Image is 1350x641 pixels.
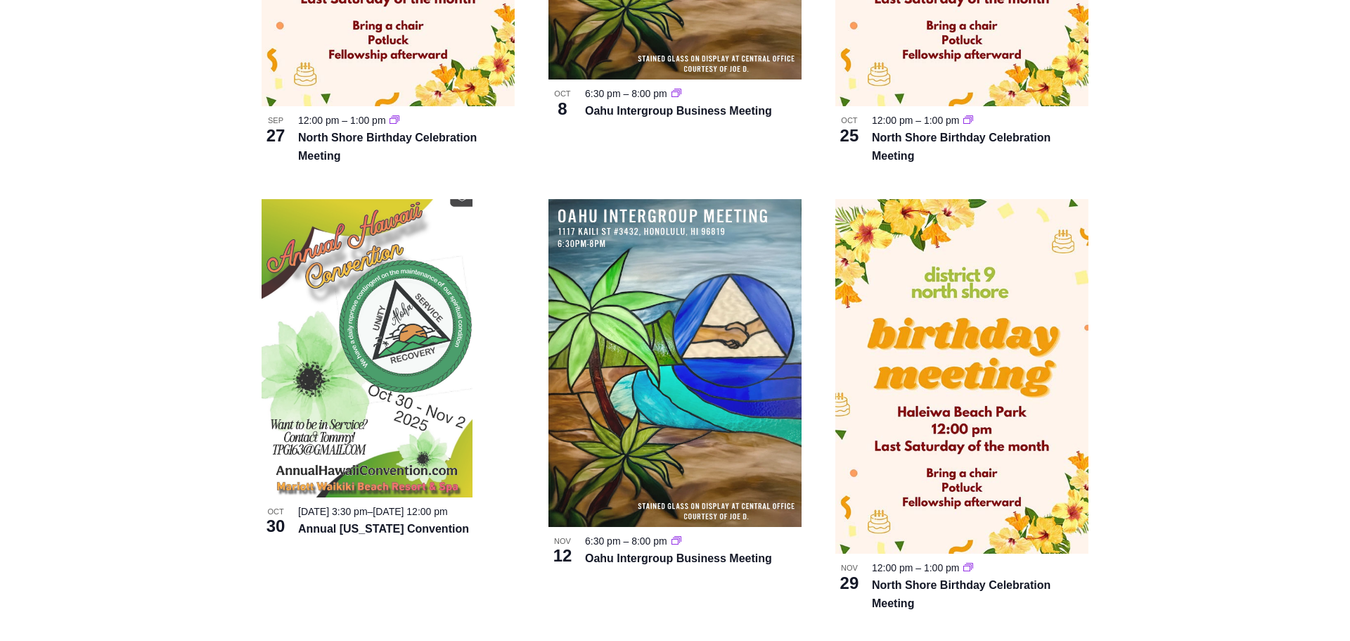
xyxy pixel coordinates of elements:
time: 6:30 pm [585,88,621,99]
span: 8 [548,97,577,121]
span: 27 [262,124,290,148]
span: Nov [548,535,577,547]
span: Sep [262,115,290,127]
time: 1:00 pm [924,562,960,573]
a: North Shore Birthday Celebration Meeting [872,132,1050,162]
a: Oahu Intergroup Business Meeting [585,105,772,117]
a: Event series: Oahu Intergroup Business Meeting [671,535,681,547]
img: OIGBusinessMeeting [548,199,802,527]
a: North Shore Birthday Celebration Meeting [872,579,1050,609]
span: – [342,115,347,126]
a: Event series: Oahu Intergroup Business Meeting [671,88,681,99]
span: – [915,115,921,126]
time: 12:00 pm [872,562,913,573]
span: Oct [835,115,863,127]
a: Oahu Intergroup Business Meeting [585,552,772,564]
time: 8:00 pm [631,535,667,547]
time: 6:30 pm [585,535,621,547]
span: 30 [262,514,290,538]
img: bday meeting flyer.JPG [835,199,1088,554]
span: [DATE] 3:30 pm [298,506,368,517]
span: 25 [835,124,863,148]
div: – [298,504,515,520]
time: 1:00 pm [350,115,386,126]
time: 12:00 pm [298,115,339,126]
a: Event series: North Shore Birthday Celebration Meeting [963,562,973,573]
span: Oct [548,88,577,100]
time: 8:00 pm [631,88,667,99]
a: North Shore Birthday Celebration Meeting [298,132,477,162]
span: [DATE] 12:00 pm [373,506,447,517]
span: – [915,562,921,573]
span: – [623,88,629,99]
a: Event series: North Shore Birthday Celebration Meeting [390,115,399,126]
a: Annual [US_STATE] Convention [298,523,469,535]
span: Nov [835,562,863,574]
span: 12 [548,544,577,568]
span: 29 [835,571,863,595]
time: 1:00 pm [924,115,960,126]
a: Event series: North Shore Birthday Celebration Meeting [963,115,973,126]
span: Oct [262,506,290,518]
time: 12:00 pm [872,115,913,126]
span: – [623,535,629,547]
img: ConventionFlyer25-08-12_15-13-09-091 [262,199,472,497]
